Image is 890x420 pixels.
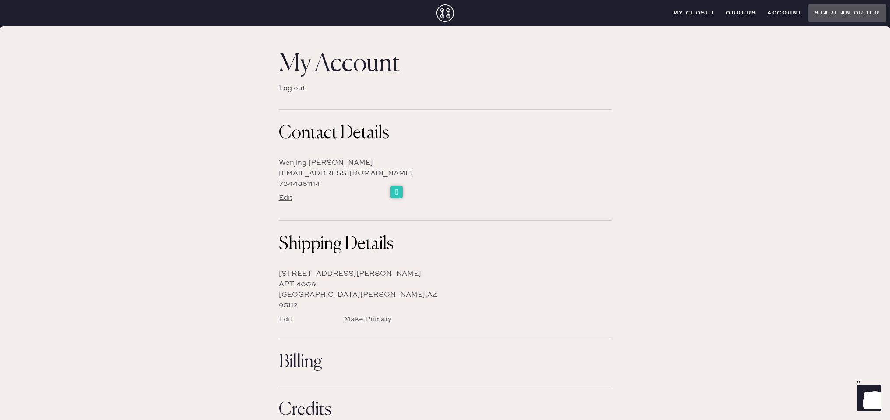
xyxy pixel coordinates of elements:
[848,381,886,418] iframe: Front Chat
[762,7,808,20] button: Account
[668,7,721,20] button: My Closet
[279,234,612,255] h1: Shipping Details
[279,315,292,324] button: Edit
[721,7,762,20] button: Orders
[808,4,886,22] button: Start an order
[279,54,612,75] h1: My Account
[279,352,612,373] h1: Billing
[279,168,612,179] div: [EMAIL_ADDRESS][DOMAIN_NAME]
[279,123,612,144] h1: Contact Details
[279,193,292,203] button: Edit
[279,158,612,168] div: Wenjing [PERSON_NAME]
[279,179,612,189] div: 7344861114
[344,315,392,324] button: Make Primary
[279,269,444,325] div: [STREET_ADDRESS][PERSON_NAME] APT 4009 [GEOGRAPHIC_DATA][PERSON_NAME] , AZ 95112
[279,80,305,97] button: Log out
